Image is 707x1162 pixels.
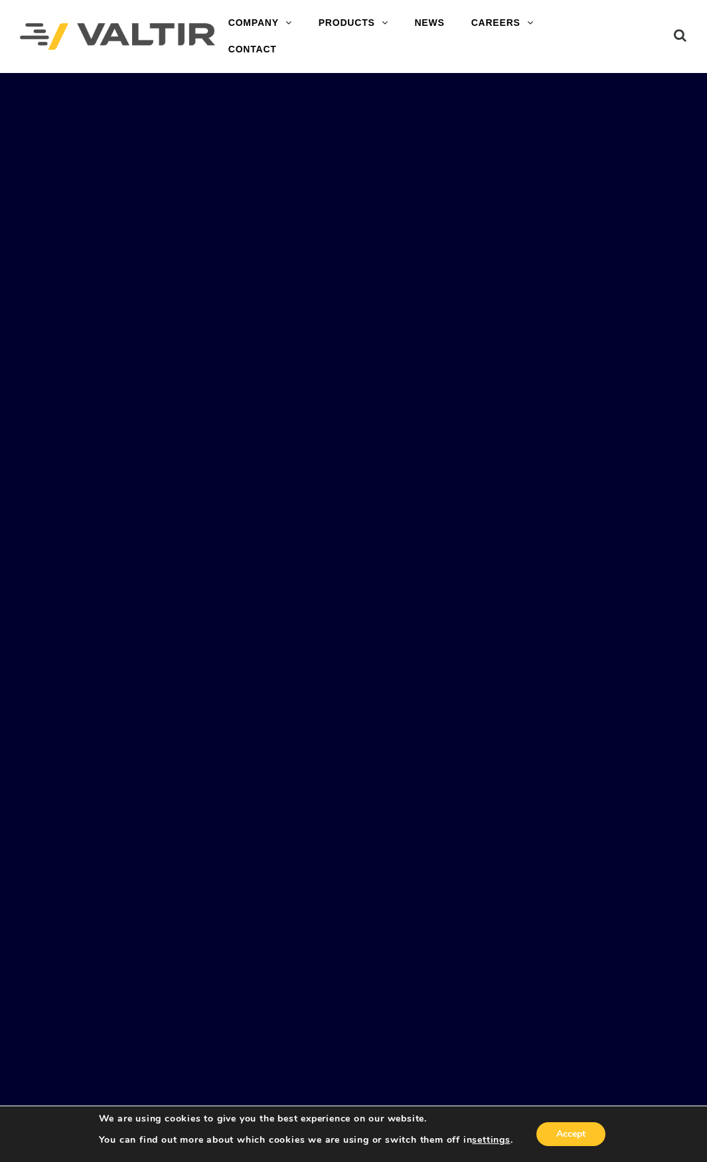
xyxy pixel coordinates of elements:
a: CONTACT [215,36,290,63]
a: COMPANY [215,10,305,36]
a: PRODUCTS [305,10,402,36]
p: We are using cookies to give you the best experience on our website. [99,1113,513,1125]
button: Accept [536,1122,605,1146]
button: settings [472,1134,510,1146]
a: NEWS [401,10,457,36]
p: You can find out more about which cookies we are using or switch them off in . [99,1134,513,1146]
img: Valtir [20,23,215,50]
a: CAREERS [458,10,547,36]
